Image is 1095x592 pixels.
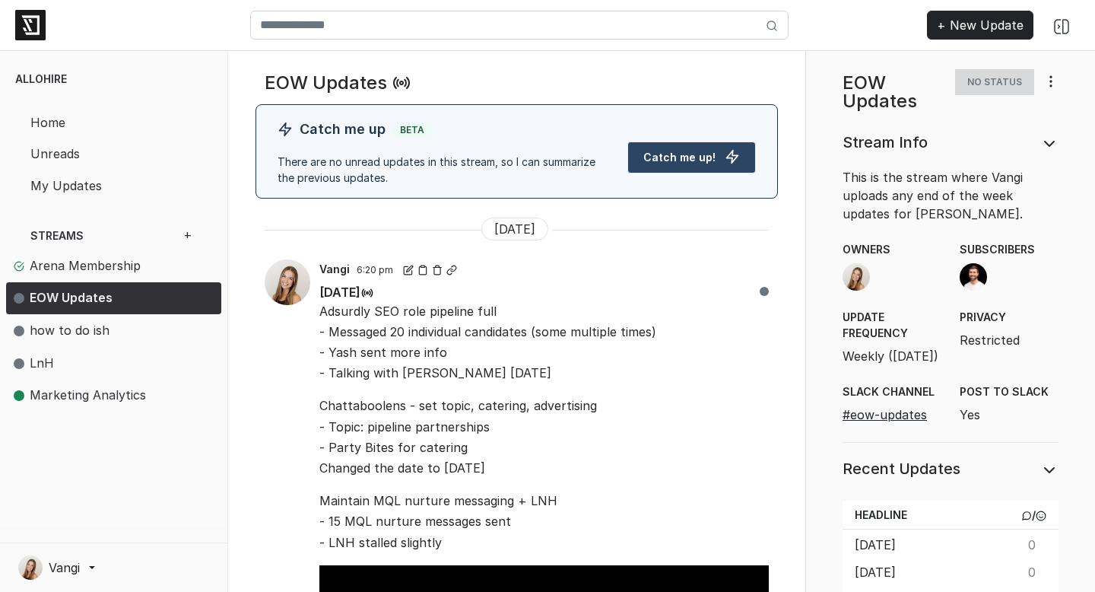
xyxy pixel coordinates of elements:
[14,354,175,374] span: LnH
[14,288,175,308] span: EOW Updates
[843,407,927,422] a: #eow-updates
[14,321,175,341] span: how to do ish
[392,77,411,92] a: Read new updates
[833,168,1068,223] div: This is the stream where Vangi uploads any end of the week updates for [PERSON_NAME].
[265,259,310,305] img: Vangi Mitchell
[6,282,209,315] a: EOW Updates
[268,154,618,186] div: There are no unread updates in this stream, so I can summarize the previous updates.
[18,555,43,580] img: Vangi Mitchell
[955,69,1034,95] span: No Status
[300,121,386,137] span: Catch me up
[976,501,1058,530] th: /
[14,256,175,276] span: Arena Membership
[951,384,1068,424] div: Yes
[843,461,1022,476] h5: Recent Updates
[30,228,151,243] span: Streams
[14,386,175,406] span: Marketing Analytics
[319,396,769,479] p: Chattaboolens - set topic, catering, advertising - Topic: pipeline partnerships - Party Bites for...
[319,491,769,553] p: Maintain MQL nurture messaging + LNH - 15 MQL nurture messages sent - LNH stalled slightly
[927,11,1033,40] a: + New Update
[319,301,769,384] p: Adsurdly SEO role pipeline full - Messaged 20 individual candidates (some multiple times) - Yash ...
[627,142,756,173] button: Catch me up!
[843,530,976,558] td: [DATE]
[6,380,209,412] a: Marketing Analytics
[18,138,209,170] a: Unreads
[30,387,146,403] span: Marketing Analytics
[643,151,716,164] span: Catch me up!
[49,559,80,577] span: Vangi
[15,72,67,85] span: AlloHire
[833,309,951,365] div: Weekly ([DATE])
[18,555,209,580] a: Vangi
[843,241,941,257] span: Owners
[30,145,175,163] span: Unreads
[18,106,209,138] a: Home
[960,263,987,291] img: Hudson Brock
[481,218,548,240] span: [DATE]
[392,123,432,137] span: Beta
[167,219,209,250] a: +
[843,557,976,584] td: [DATE]
[30,355,54,371] span: LnH
[265,69,387,92] h4: EOW Updates
[960,384,1058,399] span: Post to Slack
[843,309,941,341] span: Update Frequency
[843,384,941,399] span: Slack Channel
[357,264,393,275] span: 6:20 pm
[960,309,1058,325] span: Privacy
[843,69,937,110] h4: EOW Updates
[976,530,1058,558] td: 0
[951,309,1068,365] div: Restricted
[18,169,209,201] a: My Updates
[843,263,870,291] img: Vangi Mitchell
[30,290,113,305] span: EOW Updates
[319,261,357,276] a: Vangi
[6,250,209,282] a: Arena Membership
[6,347,209,380] a: LnH
[179,226,197,243] span: +
[976,557,1058,584] td: 0
[30,113,175,132] span: Home
[960,241,1058,257] span: Subscribers
[6,314,209,347] a: how to do ish
[30,177,175,195] span: My Updates
[30,258,141,273] span: Arena Membership
[319,281,374,301] span: [DATE]
[30,323,109,338] span: how to do ish
[15,10,46,40] img: logo-6ba331977e59facfbff2947a2e854c94a5e6b03243a11af005d3916e8cc67d17.png
[319,263,350,275] span: Vangi
[18,219,163,250] a: Streams
[843,501,976,530] th: Headline
[843,135,1022,150] h5: Stream Info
